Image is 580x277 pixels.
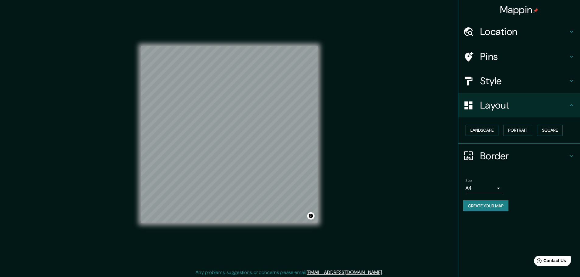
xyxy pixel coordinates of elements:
button: Square [537,125,563,136]
div: . [383,269,384,276]
button: Landscape [466,125,498,136]
button: Create your map [463,200,508,212]
h4: Style [480,75,568,87]
div: Pins [458,44,580,69]
h4: Border [480,150,568,162]
div: Layout [458,93,580,117]
canvas: Map [141,46,318,223]
iframe: Help widget launcher [526,253,573,270]
a: [EMAIL_ADDRESS][DOMAIN_NAME] [307,269,382,275]
button: Portrait [503,125,532,136]
h4: Mappin [500,4,539,16]
div: . [384,269,385,276]
label: Size [466,178,472,183]
p: Any problems, suggestions, or concerns please email . [195,269,383,276]
h4: Pins [480,50,568,63]
div: Border [458,144,580,168]
div: Location [458,19,580,44]
div: A4 [466,183,502,193]
h4: Location [480,26,568,38]
button: Toggle attribution [307,212,315,220]
h4: Layout [480,99,568,111]
img: pin-icon.png [533,8,538,13]
div: Style [458,69,580,93]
